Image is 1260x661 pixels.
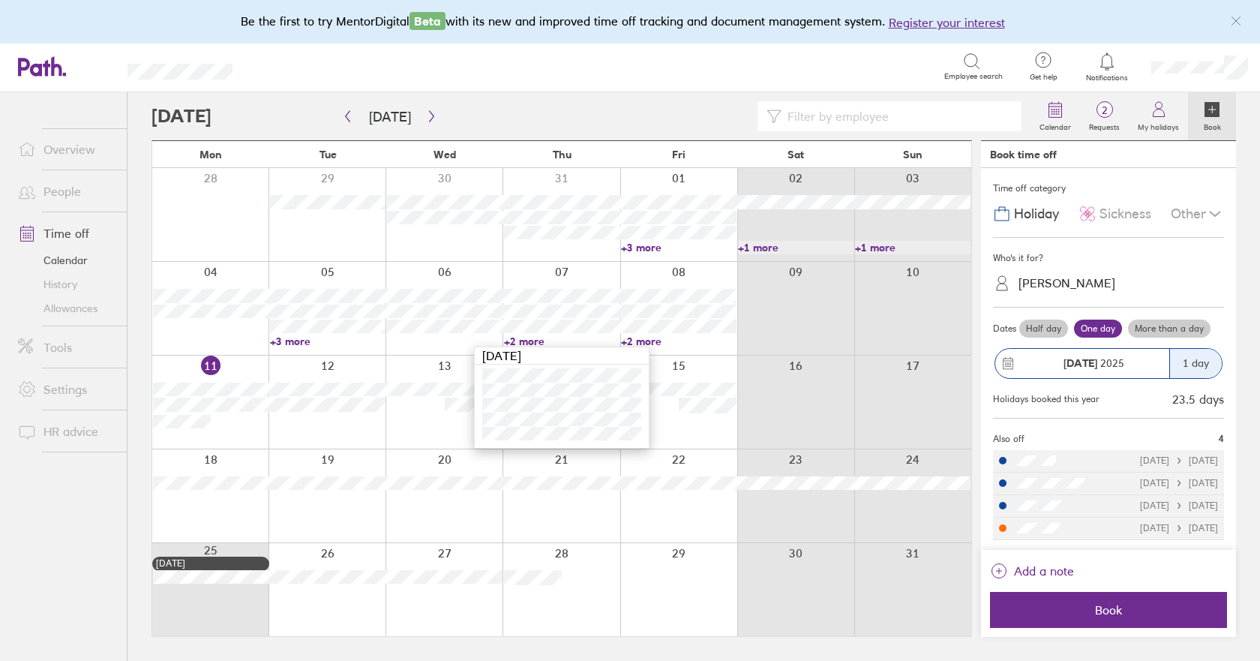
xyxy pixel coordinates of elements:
[6,332,127,362] a: Tools
[1140,455,1218,466] div: [DATE] [DATE]
[504,335,619,348] a: +2 more
[1000,603,1216,617] span: Book
[409,12,445,30] span: Beta
[270,335,385,348] a: +3 more
[475,347,649,365] div: [DATE]
[1140,478,1218,488] div: [DATE] [DATE]
[1063,356,1097,370] strong: [DATE]
[1195,119,1230,132] label: Book
[1140,523,1218,533] div: [DATE] [DATE]
[6,272,127,296] a: History
[6,218,127,248] a: Time off
[855,241,970,254] a: +1 more
[1172,392,1224,406] div: 23.5 days
[357,104,423,129] button: [DATE]
[553,149,571,161] span: Thu
[1063,357,1124,369] span: 2025
[1019,73,1068,82] span: Get help
[990,592,1227,628] button: Book
[903,149,922,161] span: Sun
[433,149,456,161] span: Wed
[993,394,1099,404] div: Holidays booked this year
[1083,74,1132,83] span: Notifications
[1019,320,1068,338] label: Half day
[1219,434,1224,444] span: 4
[319,149,337,161] span: Tue
[993,434,1024,444] span: Also off
[1080,104,1129,116] span: 2
[199,149,222,161] span: Mon
[6,374,127,404] a: Settings
[1074,320,1122,338] label: One day
[993,177,1224,200] div: Time off category
[990,559,1074,583] button: Add a note
[1099,206,1151,222] span: Sickness
[672,149,685,161] span: Fri
[6,416,127,446] a: HR advice
[889,14,1005,32] button: Register your interest
[1014,559,1074,583] span: Add a note
[944,72,1003,81] span: Employee search
[1030,119,1080,132] label: Calendar
[1171,200,1224,228] div: Other
[621,241,736,254] a: +3 more
[1128,320,1210,338] label: More than a day
[993,247,1224,269] div: Who's it for?
[1169,349,1222,378] div: 1 day
[1140,500,1218,511] div: [DATE] [DATE]
[156,558,265,569] div: [DATE]
[273,59,311,73] div: Search
[1030,92,1080,140] a: Calendar
[738,241,853,254] a: +1 more
[6,296,127,320] a: Allowances
[6,134,127,164] a: Overview
[781,102,1012,131] input: Filter by employee
[787,149,804,161] span: Sat
[1129,92,1188,140] a: My holidays
[621,335,736,348] a: +2 more
[6,176,127,206] a: People
[241,12,1020,32] div: Be the first to try MentorDigital with its new and improved time off tracking and document manage...
[1080,119,1129,132] label: Requests
[1083,51,1132,83] a: Notifications
[1080,92,1129,140] a: 2Requests
[990,149,1057,161] div: Book time off
[6,248,127,272] a: Calendar
[993,323,1016,334] span: Dates
[1129,119,1188,132] label: My holidays
[1188,92,1236,140] a: Book
[1018,276,1115,290] div: [PERSON_NAME]
[993,341,1224,386] button: [DATE] 20251 day
[1014,206,1059,222] span: Holiday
